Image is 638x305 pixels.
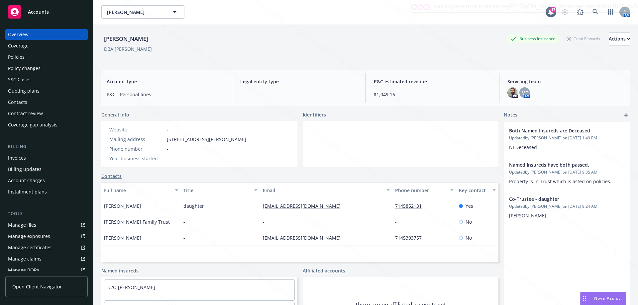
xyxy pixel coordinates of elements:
[167,136,246,143] span: [STREET_ADDRESS][PERSON_NAME]
[5,254,88,264] a: Manage claims
[504,156,630,190] div: Named Insureds have both passed.Updatedby [PERSON_NAME] on [DATE] 9:35 AMProperty is in Trust whi...
[5,175,88,186] a: Account charges
[101,5,184,19] button: [PERSON_NAME]
[509,212,546,219] span: [PERSON_NAME]
[263,187,382,194] div: Email
[509,161,607,168] span: Named Insureds have both passed.
[107,78,224,85] span: Account type
[5,108,88,119] a: Contract review
[5,86,88,96] a: Quoting plans
[395,235,427,241] a: 7145393757
[507,78,625,85] span: Servicing team
[183,187,250,194] div: Title
[574,5,587,19] a: Report a Bug
[104,202,141,209] span: [PERSON_NAME]
[104,45,152,52] div: DBA: [PERSON_NAME]
[263,203,346,209] a: [EMAIL_ADDRESS][DOMAIN_NAME]
[263,219,270,225] a: -
[509,127,607,134] span: Both Named Insureds are Deceased
[8,164,42,175] div: Billing updates
[466,218,472,225] span: No
[5,119,88,130] a: Coverage gap analysis
[8,265,39,275] div: Manage BORs
[167,155,168,162] span: -
[8,52,25,62] div: Policies
[107,9,164,16] span: [PERSON_NAME]
[8,175,45,186] div: Account charges
[107,91,224,98] span: P&C - Personal lines
[8,86,40,96] div: Quoting plans
[8,63,41,74] div: Policy changes
[8,220,36,230] div: Manage files
[5,97,88,108] a: Contacts
[8,97,27,108] div: Contacts
[459,187,488,194] div: Key contact
[395,187,446,194] div: Phone number
[101,182,181,198] button: Full name
[509,169,625,175] span: Updated by [PERSON_NAME] on [DATE] 9:35 AM
[167,126,168,133] a: -
[5,63,88,74] a: Policy changes
[374,91,491,98] span: $1,049.16
[104,234,141,241] span: [PERSON_NAME]
[5,231,88,242] a: Manage exposures
[303,111,326,118] span: Identifiers
[240,91,358,98] span: -
[5,40,88,51] a: Coverage
[604,5,617,19] a: Switch app
[509,178,611,185] span: Property is in Trust which is listed on policies.
[109,136,164,143] div: Mailing address
[5,52,88,62] a: Policies
[8,74,31,85] div: SSC Cases
[109,126,164,133] div: Website
[183,202,204,209] span: daughter
[5,153,88,163] a: Invoices
[550,7,556,13] div: 17
[8,242,52,253] div: Manage certificates
[580,292,626,305] button: Nova Assist
[395,219,402,225] a: -
[8,108,43,119] div: Contract review
[5,29,88,40] a: Overview
[504,190,630,224] div: Co-Trustee - daughterUpdatedby [PERSON_NAME] on [DATE] 9:24 AM[PERSON_NAME]
[109,145,164,152] div: Phone number
[260,182,392,198] button: Email
[303,267,345,274] a: Affiliated accounts
[589,5,602,19] a: Search
[8,231,50,242] div: Manage exposures
[5,143,88,150] div: Billing
[8,187,47,197] div: Installment plans
[392,182,456,198] button: Phone number
[167,145,168,152] span: -
[509,135,625,141] span: Updated by [PERSON_NAME] on [DATE] 1:49 PM
[101,111,129,118] span: General info
[240,78,358,85] span: Legal entity type
[101,267,139,274] a: Named insureds
[509,195,607,202] span: Co-Trustee - daughter
[504,122,630,156] div: Both Named Insureds are DeceasedUpdatedby [PERSON_NAME] on [DATE] 1:49 PMNI Deceased
[109,155,164,162] div: Year business started
[5,220,88,230] a: Manage files
[8,40,29,51] div: Coverage
[521,89,528,96] span: MT
[101,173,122,180] a: Contacts
[5,187,88,197] a: Installment plans
[104,187,171,194] div: Full name
[622,111,630,119] a: add
[509,203,625,209] span: Updated by [PERSON_NAME] on [DATE] 9:24 AM
[8,153,26,163] div: Invoices
[104,218,170,225] span: [PERSON_NAME] Family Trust
[183,234,185,241] span: -
[466,234,472,241] span: No
[12,283,62,290] span: Open Client Navigator
[509,144,537,150] span: NI Deceased
[5,74,88,85] a: SSC Cases
[5,164,88,175] a: Billing updates
[101,35,151,43] div: [PERSON_NAME]
[504,111,517,119] span: Notes
[108,284,155,290] a: C/O [PERSON_NAME]
[5,210,88,217] div: Tools
[263,235,346,241] a: [EMAIL_ADDRESS][DOMAIN_NAME]
[609,33,630,45] div: Actions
